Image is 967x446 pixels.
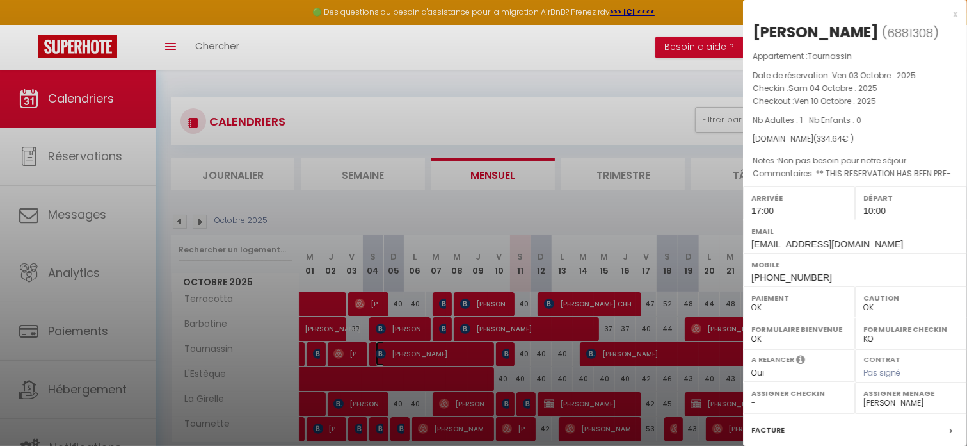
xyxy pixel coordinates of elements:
[751,387,847,400] label: Assigner Checkin
[808,51,852,62] span: Tournassin
[778,155,906,166] span: Non pas besoin pour notre séjour
[863,387,959,400] label: Assigner Menage
[863,323,959,336] label: Formulaire Checkin
[887,25,933,41] span: 6881308
[753,82,957,95] p: Checkin :
[753,50,957,63] p: Appartement :
[863,292,959,304] label: Caution
[882,24,939,42] span: ( )
[751,192,847,204] label: Arrivée
[753,115,861,126] span: Nb Adultes : 1 -
[813,133,854,144] span: ( € )
[863,367,900,378] span: Pas signé
[751,292,847,304] label: Paiement
[753,154,957,167] p: Notes :
[751,258,959,271] label: Mobile
[753,22,879,42] div: [PERSON_NAME]
[817,133,842,144] span: 334.64
[863,206,886,216] span: 10:00
[788,83,877,94] span: Sam 04 Octobre . 2025
[751,424,785,437] label: Facture
[743,6,957,22] div: x
[751,225,959,238] label: Email
[751,323,847,336] label: Formulaire Bienvenue
[751,206,774,216] span: 17:00
[753,167,957,180] p: Commentaires :
[753,133,957,145] div: [DOMAIN_NAME]
[751,239,903,249] span: [EMAIL_ADDRESS][DOMAIN_NAME]
[753,69,957,82] p: Date de réservation :
[863,354,900,363] label: Contrat
[832,70,916,81] span: Ven 03 Octobre . 2025
[751,354,794,365] label: A relancer
[753,95,957,108] p: Checkout :
[794,95,876,106] span: Ven 10 Octobre . 2025
[796,354,805,368] i: Sélectionner OUI si vous souhaiter envoyer les séquences de messages post-checkout
[809,115,861,126] span: Nb Enfants : 0
[863,192,959,204] label: Départ
[751,272,832,283] span: [PHONE_NUMBER]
